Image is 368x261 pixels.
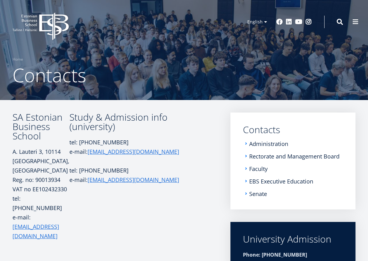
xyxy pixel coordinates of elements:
[69,166,181,175] p: tel: [PHONE_NUMBER]
[13,194,69,250] p: tel: [PHONE_NUMBER] e-mail:
[276,19,283,25] a: Facebook
[249,166,268,172] a: Faculty
[13,147,69,184] p: A. Lauteri 3, 10114 [GEOGRAPHIC_DATA], [GEOGRAPHIC_DATA] Reg. no: 90013934
[13,184,69,194] p: VAT no EE102432330
[69,113,181,131] h3: Study & Admission info (university)
[13,56,23,63] a: Home
[249,178,313,184] a: EBS Executive Education
[13,113,69,141] h3: SA Estonian Business School
[305,19,312,25] a: Instagram
[243,234,343,244] div: University Admission
[249,141,288,147] a: Administration
[69,175,181,184] p: e-mail:
[13,62,86,88] span: Contacts
[286,19,292,25] a: Linkedin
[249,153,340,159] a: Rectorate and Management Board
[243,125,343,134] a: Contacts
[69,138,181,156] p: tel: [PHONE_NUMBER] e-mail:
[88,147,179,156] a: [EMAIL_ADDRESS][DOMAIN_NAME]
[295,19,302,25] a: Youtube
[88,175,179,184] a: [EMAIL_ADDRESS][DOMAIN_NAME]
[13,222,69,241] a: [EMAIL_ADDRESS][DOMAIN_NAME]
[243,251,307,258] strong: Phone: [PHONE_NUMBER]
[249,191,267,197] a: Senate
